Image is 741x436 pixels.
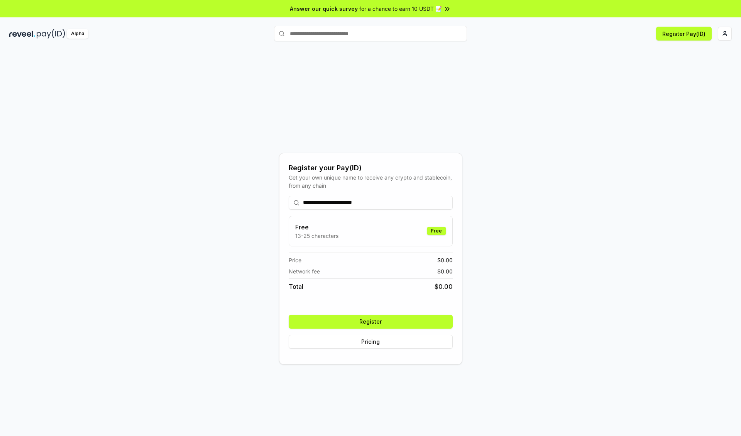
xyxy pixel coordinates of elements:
[437,267,453,275] span: $ 0.00
[435,282,453,291] span: $ 0.00
[359,5,442,13] span: for a chance to earn 10 USDT 📝
[289,173,453,190] div: Get your own unique name to receive any crypto and stablecoin, from any chain
[289,267,320,275] span: Network fee
[289,163,453,173] div: Register your Pay(ID)
[289,315,453,329] button: Register
[437,256,453,264] span: $ 0.00
[67,29,88,39] div: Alpha
[9,29,35,39] img: reveel_dark
[289,335,453,349] button: Pricing
[37,29,65,39] img: pay_id
[290,5,358,13] span: Answer our quick survey
[289,256,301,264] span: Price
[295,232,338,240] p: 13-25 characters
[427,227,446,235] div: Free
[289,282,303,291] span: Total
[656,27,712,41] button: Register Pay(ID)
[295,222,338,232] h3: Free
